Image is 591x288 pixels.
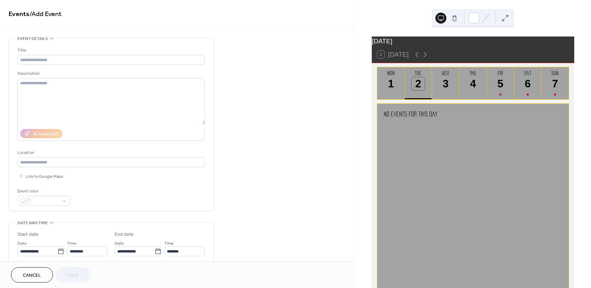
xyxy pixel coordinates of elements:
[432,67,459,99] button: Wed3
[17,47,203,54] div: Title
[115,240,124,247] span: Date
[516,71,539,75] div: Sat
[378,107,568,122] div: No events for this day
[17,240,27,247] span: Date
[377,67,405,99] button: Mon1
[11,267,53,283] button: Cancel
[372,37,574,46] div: [DATE]
[23,272,41,279] span: Cancel
[17,231,39,238] div: Start date
[494,77,507,90] div: 5
[67,240,77,247] span: Time
[379,71,403,75] div: Mon
[9,8,29,21] a: Events
[17,188,69,195] div: Event color
[541,67,569,99] button: Sun7
[384,77,397,90] div: 1
[487,67,514,99] button: Fri5
[407,71,430,75] div: Tue
[543,71,567,75] div: Sun
[548,77,562,90] div: 7
[514,67,541,99] button: Sat6
[164,240,174,247] span: Time
[115,231,134,238] div: End date
[29,8,62,21] span: / Add Event
[434,71,457,75] div: Wed
[26,173,63,180] span: Link to Google Maps
[489,71,512,75] div: Fri
[521,77,534,90] div: 6
[17,149,203,156] div: Location
[17,35,48,42] span: Event details
[411,77,425,90] div: 2
[459,67,487,99] button: Thu4
[466,77,480,90] div: 4
[461,71,485,75] div: Thu
[17,70,203,77] div: Description
[439,77,452,90] div: 3
[405,67,432,99] button: Tue2
[17,219,48,227] span: Date and time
